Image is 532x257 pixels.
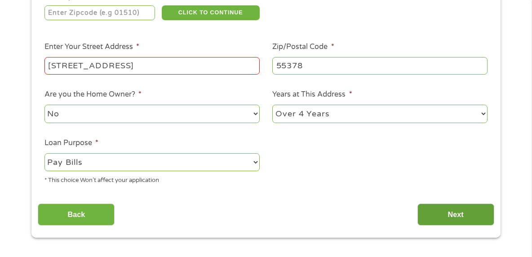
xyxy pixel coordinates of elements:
input: Next [417,204,494,226]
input: Back [38,204,115,226]
input: Enter Zipcode (e.g 01510) [44,5,155,21]
label: Are you the Home Owner? [44,90,142,99]
button: CLICK TO CONTINUE [162,5,260,21]
div: * This choice Won’t affect your application [44,173,260,185]
label: Enter Your Street Address [44,42,139,52]
label: Years at This Address [272,90,352,99]
input: 1 Main Street [44,57,260,74]
label: Loan Purpose [44,138,98,148]
label: Zip/Postal Code [272,42,334,52]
